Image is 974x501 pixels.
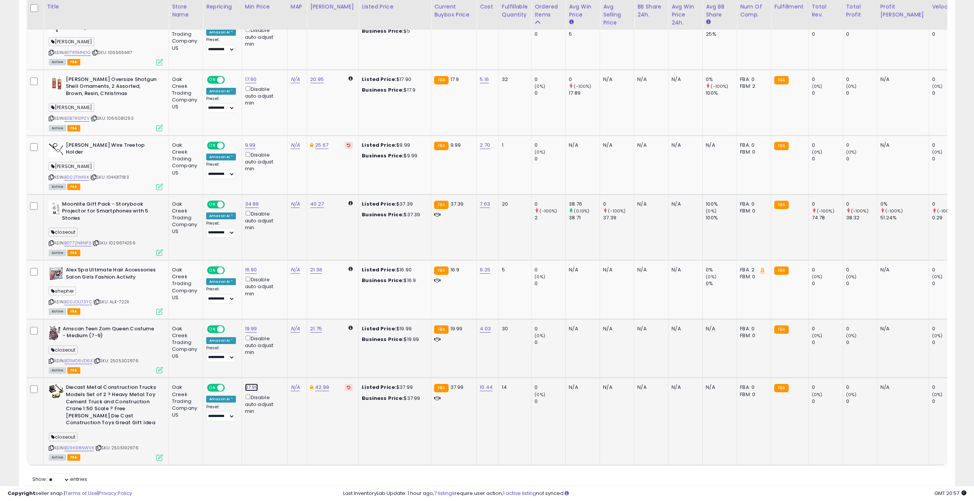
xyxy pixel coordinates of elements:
[434,490,455,497] a: 7 listings
[603,3,631,27] div: Avg Selling Price
[66,142,158,158] b: [PERSON_NAME] Wire Treetop Holder
[67,125,80,132] span: FBA
[310,266,322,274] a: 21.36
[603,214,634,221] div: 37.39
[310,76,324,83] a: 20.95
[812,90,843,97] div: 0
[208,143,217,149] span: ON
[706,31,737,38] div: 25%
[67,308,80,315] span: FBA
[672,266,697,273] div: N/A
[362,27,404,35] b: Business Price:
[846,142,877,149] div: 0
[362,3,428,11] div: Listed Price
[93,299,129,305] span: | SKU: ALX-722X
[846,333,857,339] small: (0%)
[932,333,943,339] small: (0%)
[362,277,404,284] b: Business Price:
[740,332,765,339] div: FBM: 0
[62,201,154,224] b: Moonlite Gift Pack - Storybook Projector for Smartphones with 5 Stories
[932,280,963,287] div: 0
[245,325,257,333] a: 19.99
[812,339,843,346] div: 0
[310,3,355,11] div: [PERSON_NAME]
[706,90,737,97] div: 100%
[932,83,943,89] small: (0%)
[362,201,425,208] div: $37.39
[502,142,525,149] div: 1
[812,3,840,19] div: Total Rev.
[569,325,594,332] div: N/A
[932,339,963,346] div: 0
[362,28,425,35] div: $5
[434,142,448,150] small: FBA
[434,3,473,19] div: Current Buybox Price
[932,3,960,11] div: Velocity
[362,76,425,83] div: $17.90
[49,384,163,460] div: ASIN:
[774,76,788,84] small: FBA
[846,280,877,287] div: 0
[502,325,525,332] div: 30
[434,76,448,84] small: FBA
[49,37,94,46] span: [PERSON_NAME]
[362,141,396,149] b: Listed Price:
[932,76,963,83] div: 0
[812,214,843,221] div: 74.78
[603,325,628,332] div: N/A
[880,76,923,83] div: N/A
[291,76,300,83] a: N/A
[49,59,66,65] span: All listings currently available for purchase on Amazon
[812,280,843,287] div: 0
[362,336,425,343] div: $19.99
[49,325,61,341] img: 51JfsaDibQL._SL40_.jpg
[450,384,464,391] span: 37.99
[480,200,490,208] a: 7.63
[706,208,716,214] small: (0%)
[206,337,236,344] div: Amazon AI *
[362,266,396,273] b: Listed Price:
[774,266,788,275] small: FBA
[49,201,163,255] div: ASIN:
[450,200,464,208] span: 37.39
[172,325,197,360] div: Oak Creek Trading Company US
[362,142,425,149] div: $9.99
[774,3,805,11] div: Fulfillment
[932,149,943,155] small: (0%)
[706,3,734,19] div: Avg BB Share
[206,3,239,11] div: Repricing
[172,201,197,235] div: Oak Creek Trading Company US
[92,240,135,246] span: | SKU: 1029674259
[932,31,963,38] div: 0
[49,103,94,112] span: [PERSON_NAME]
[535,90,565,97] div: 0
[846,339,877,346] div: 0
[315,141,328,149] a: 25.67
[208,267,217,274] span: ON
[65,490,97,497] a: Terms of Use
[49,266,64,281] img: 61vSFR2QTUL._SL40_.jpg
[535,266,565,273] div: 0
[245,275,282,297] div: Disable auto adjust min
[880,325,923,332] div: N/A
[362,86,404,94] b: Business Price:
[637,142,662,149] div: N/A
[434,201,448,209] small: FBA
[932,142,963,149] div: 0
[706,19,710,25] small: Avg BB Share.
[637,266,662,273] div: N/A
[67,367,80,374] span: FBA
[774,325,788,334] small: FBA
[502,76,525,83] div: 32
[172,17,197,52] div: Oak Creek Trading Company US
[846,76,877,83] div: 0
[706,142,731,149] div: N/A
[172,142,197,176] div: Oak Creek Trading Company US
[49,250,66,256] span: All listings currently available for purchase on Amazon
[450,76,459,83] span: 17.9
[603,201,634,208] div: 0
[846,266,877,273] div: 0
[480,266,490,274] a: 6.25
[47,3,166,11] div: Title
[880,142,923,149] div: N/A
